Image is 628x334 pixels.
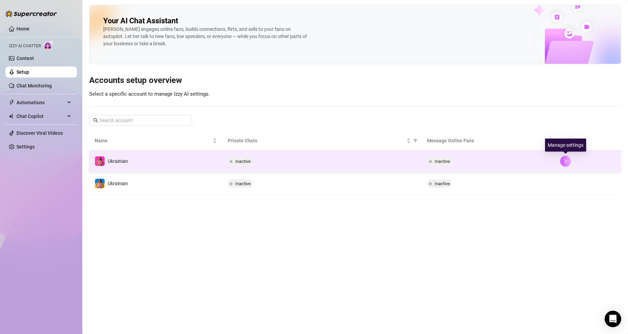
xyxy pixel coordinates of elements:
[16,83,52,88] a: Chat Monitoring
[103,26,309,47] div: [PERSON_NAME] engages online fans, builds connections, flirts, and sells to your fans on autopilo...
[16,111,65,122] span: Chat Copilot
[435,159,450,164] span: Inactive
[435,181,450,186] span: Inactive
[16,69,29,75] a: Setup
[16,26,29,32] a: Home
[9,100,14,105] span: thunderbolt
[545,139,586,152] div: Manage settings
[103,16,178,26] h2: Your AI Chat Assistant
[16,56,34,61] a: Content
[235,181,251,186] span: Inactive
[89,75,621,86] h3: Accounts setup overview
[95,179,105,188] img: Ukrainian
[228,137,405,144] span: Private Chats
[89,91,210,97] span: Select a specific account to manage Izzy AI settings.
[9,43,41,49] span: Izzy AI Chatter
[44,40,54,50] img: AI Chatter
[413,139,417,143] span: filter
[16,130,63,136] a: Discover Viral Videos
[9,114,13,119] img: Chat Copilot
[427,137,544,144] span: Message Online Fans
[16,144,35,150] a: Settings
[235,159,251,164] span: Inactive
[5,10,57,17] img: logo-BBDzfeDw.svg
[605,311,621,327] div: Open Intercom Messenger
[563,159,568,164] span: right
[222,131,422,150] th: Private Chats
[545,135,552,146] span: filter
[95,156,105,166] img: Ukrainian
[95,137,211,144] span: Name
[560,156,571,167] button: right
[93,118,98,123] span: search
[89,131,222,150] th: Name
[16,97,65,108] span: Automations
[99,117,182,124] input: Search account
[108,181,128,186] span: Ukrainian
[108,158,128,164] span: Ukrainian
[412,135,419,146] span: filter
